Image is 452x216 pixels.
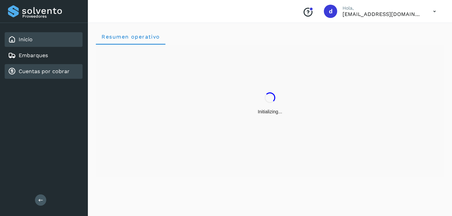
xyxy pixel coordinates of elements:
[5,48,83,63] div: Embarques
[342,5,422,11] p: Hola,
[19,36,33,43] a: Inicio
[5,32,83,47] div: Inicio
[5,64,83,79] div: Cuentas por cobrar
[19,52,48,58] a: Embarques
[19,68,70,74] a: Cuentas por cobrar
[342,11,422,17] p: dcordero@grupoterramex.com
[101,34,160,40] span: Resumen operativo
[22,14,80,19] p: Proveedores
